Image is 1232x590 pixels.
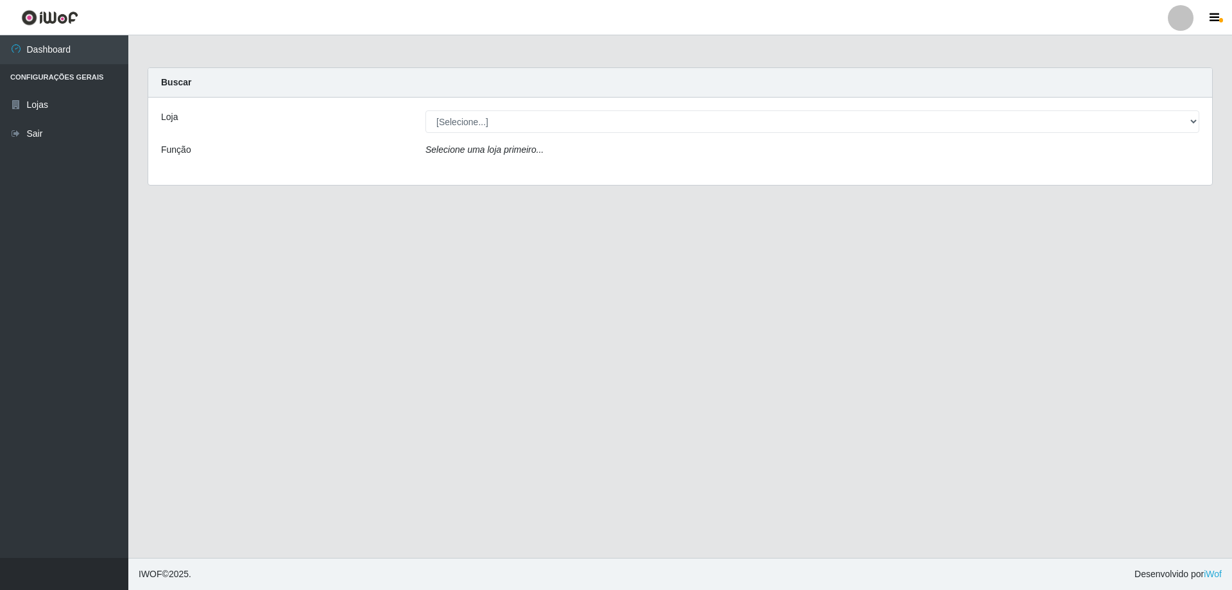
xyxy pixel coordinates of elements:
strong: Buscar [161,77,191,87]
img: CoreUI Logo [21,10,78,26]
a: iWof [1204,569,1222,579]
span: © 2025 . [139,568,191,581]
label: Loja [161,110,178,124]
span: Desenvolvido por [1134,568,1222,581]
label: Função [161,143,191,157]
i: Selecione uma loja primeiro... [425,144,543,155]
span: IWOF [139,569,162,579]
